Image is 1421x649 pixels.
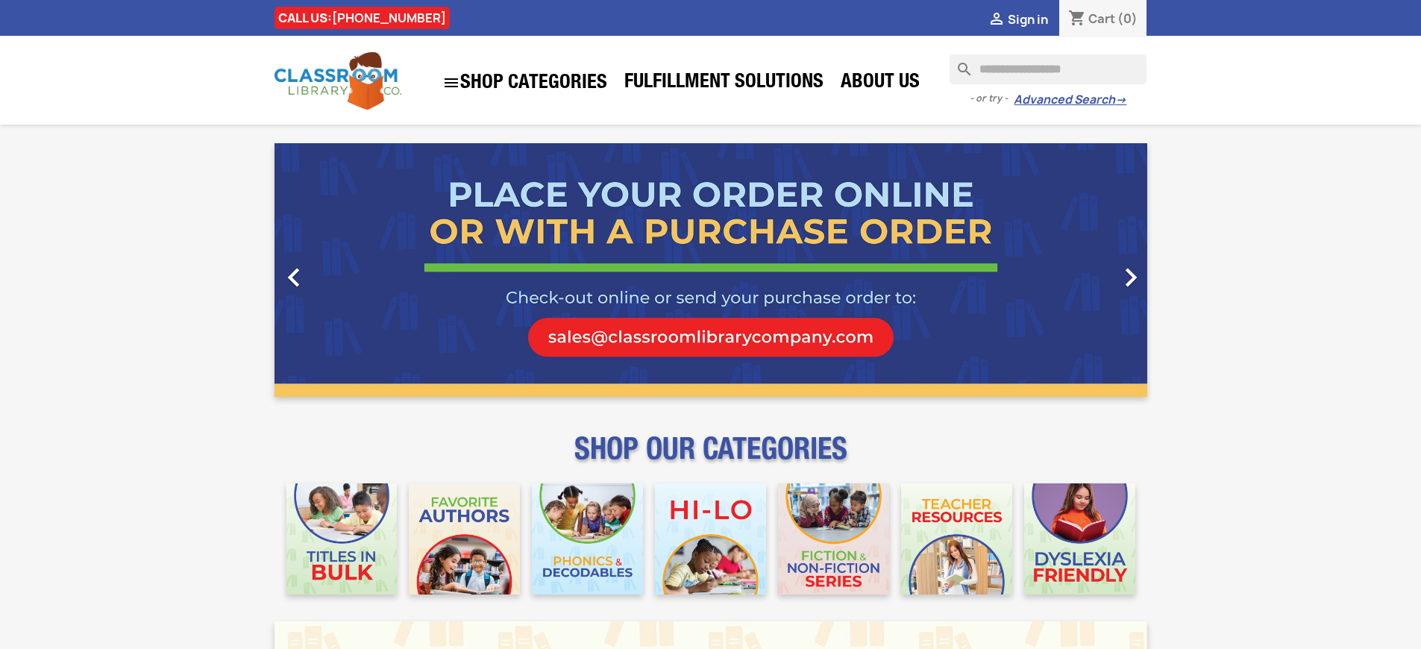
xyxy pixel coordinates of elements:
div: CALL US: [275,7,450,29]
ul: Carousel container [275,143,1147,397]
img: Classroom Library Company [275,52,401,110]
span: - or try - [970,91,1014,106]
i:  [1112,259,1149,296]
a: Fulfillment Solutions [617,69,831,98]
img: CLC_HiLo_Mobile.jpg [655,483,766,595]
a: About Us [833,69,927,98]
i:  [988,11,1006,29]
a: Previous [275,143,406,397]
a: Next [1016,143,1147,397]
a: SHOP CATEGORIES [435,66,615,99]
i: search [950,54,967,72]
i:  [442,74,460,92]
img: CLC_Bulk_Mobile.jpg [286,483,398,595]
input: Search [950,54,1146,84]
span: (0) [1117,10,1138,27]
p: SHOP OUR CATEGORIES [275,445,1147,471]
span: Cart [1088,10,1115,27]
a: [PHONE_NUMBER] [332,10,446,26]
span: → [1115,93,1126,107]
a:  Sign in [988,11,1048,28]
img: CLC_Fiction_Nonfiction_Mobile.jpg [778,483,889,595]
img: CLC_Phonics_And_Decodables_Mobile.jpg [532,483,643,595]
img: CLC_Dyslexia_Mobile.jpg [1024,483,1135,595]
span: Sign in [1008,11,1048,28]
i: shopping_cart [1068,10,1086,28]
a: Advanced Search→ [1014,93,1126,107]
img: CLC_Teacher_Resources_Mobile.jpg [901,483,1012,595]
i:  [275,259,313,296]
img: CLC_Favorite_Authors_Mobile.jpg [409,483,520,595]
